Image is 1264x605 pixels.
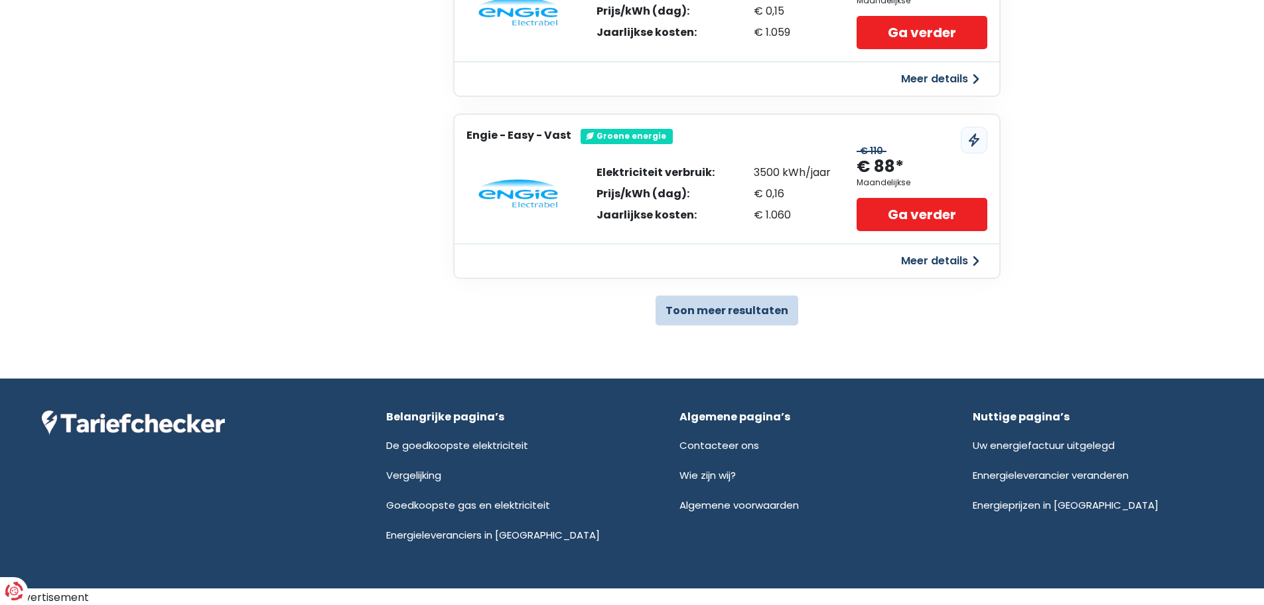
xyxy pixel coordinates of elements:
a: Ga verder [857,16,987,49]
a: Ga verder [857,198,987,231]
a: De goedkoopste elektriciteit [386,438,528,452]
a: Energieprijzen in [GEOGRAPHIC_DATA] [973,498,1159,512]
a: Wie zijn wij? [679,468,736,482]
div: € 1.060 [754,210,831,220]
a: Uw energiefactuur uitgelegd [973,438,1115,452]
div: Nuttige pagina’s [973,410,1222,423]
div: Groene energie [581,129,673,143]
div: Prijs/kWh (dag): [597,6,715,17]
div: 3500 kWh/jaar [754,167,831,178]
div: Algemene pagina’s [679,410,929,423]
img: Engie [478,179,558,209]
div: € 0,15 [754,6,831,17]
div: Belangrijke pagina’s [386,410,636,423]
a: Contacteer ons [679,438,759,452]
a: Algemene voorwaarden [679,498,799,512]
a: Ennergieleverancier veranderen [973,468,1129,482]
div: Maandelijkse [857,178,910,187]
a: Vergelijking [386,468,441,482]
button: Meer details [893,249,987,273]
button: Meer details [893,67,987,91]
div: Jaarlijkse kosten: [597,210,715,220]
div: € 88* [857,156,904,178]
a: Energieleveranciers in [GEOGRAPHIC_DATA] [386,528,600,542]
div: € 110 [857,145,886,157]
div: Prijs/kWh (dag): [597,189,715,199]
button: Toon meer resultaten [656,296,798,325]
div: € 1.059 [754,27,831,38]
h3: Engie - Easy - Vast [466,129,571,141]
div: Elektriciteit verbruik: [597,167,715,178]
a: Goedkoopste gas en elektriciteit [386,498,550,512]
div: € 0,16 [754,189,831,199]
div: Jaarlijkse kosten: [597,27,715,38]
img: Tariefchecker logo [42,410,225,436]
